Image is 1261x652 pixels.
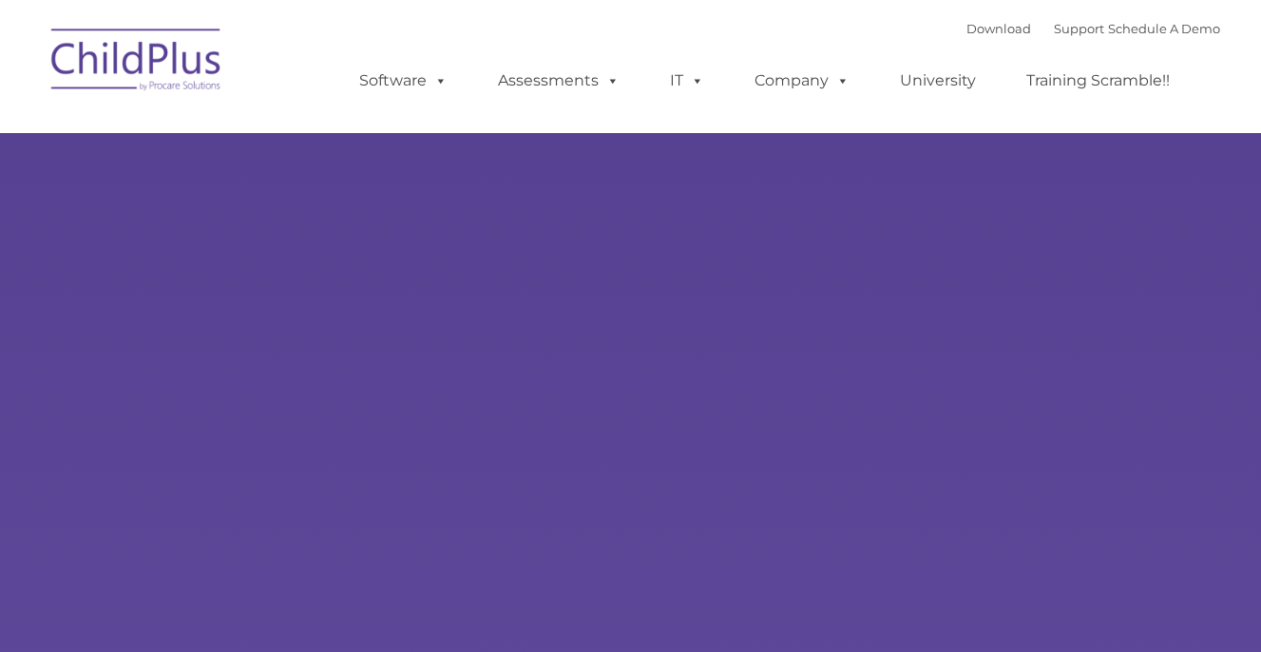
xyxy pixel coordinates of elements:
a: Company [736,62,869,100]
a: Support [1054,21,1104,36]
font: | [966,21,1220,36]
a: IT [651,62,723,100]
a: Training Scramble!! [1007,62,1189,100]
a: Schedule A Demo [1108,21,1220,36]
a: University [881,62,995,100]
a: Download [966,21,1031,36]
img: ChildPlus by Procare Solutions [42,15,232,110]
a: Assessments [479,62,639,100]
a: Software [340,62,467,100]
